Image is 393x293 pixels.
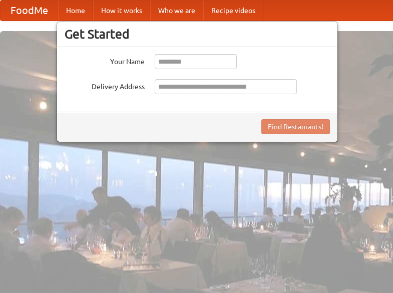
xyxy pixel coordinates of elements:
[261,119,330,134] button: Find Restaurants!
[1,1,58,21] a: FoodMe
[65,79,145,92] label: Delivery Address
[203,1,263,21] a: Recipe videos
[58,1,93,21] a: Home
[65,54,145,67] label: Your Name
[93,1,150,21] a: How it works
[65,27,330,42] h3: Get Started
[150,1,203,21] a: Who we are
